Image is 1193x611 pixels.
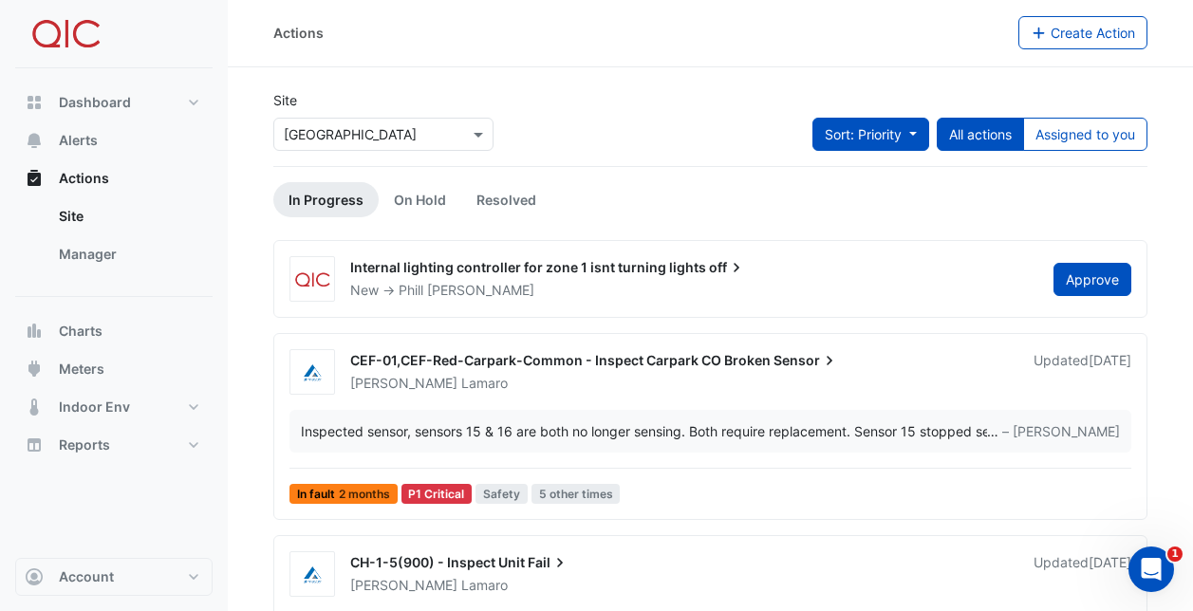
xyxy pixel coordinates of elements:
[44,197,213,235] a: Site
[937,118,1024,151] button: All actions
[59,169,109,188] span: Actions
[59,360,104,379] span: Meters
[427,281,534,300] span: [PERSON_NAME]
[812,118,929,151] button: Sort: Priority
[15,388,213,426] button: Indoor Env
[774,351,839,370] span: Sensor
[475,484,528,504] span: Safety
[290,270,334,289] img: QIC
[15,350,213,388] button: Meters
[1002,421,1120,441] span: – [PERSON_NAME]
[23,15,108,53] img: Company Logo
[15,558,213,596] button: Account
[399,282,423,298] span: Phill
[709,258,746,277] span: off
[1089,352,1131,368] span: Thu 21-Aug-2025 14:21 AEST
[1051,25,1135,41] span: Create Action
[15,159,213,197] button: Actions
[59,131,98,150] span: Alerts
[273,90,297,110] label: Site
[59,567,114,586] span: Account
[379,182,461,217] a: On Hold
[350,259,706,275] span: Internal lighting controller for zone 1 isnt turning lights
[59,435,110,454] span: Reports
[59,322,103,341] span: Charts
[15,426,213,464] button: Reports
[25,322,44,341] app-icon: Charts
[1034,351,1131,393] div: Updated
[25,398,44,417] app-icon: Indoor Env
[461,374,508,393] span: Lamaro
[1089,554,1131,570] span: Mon 28-Apr-2025 13:55 AEST
[15,83,213,121] button: Dashboard
[290,363,334,382] img: Airmaster Australia
[44,235,213,273] a: Manager
[350,282,379,298] span: New
[273,182,379,217] a: In Progress
[25,131,44,150] app-icon: Alerts
[350,352,771,368] span: CEF-01,CEF-Red-Carpark-Common - Inspect Carpark CO Broken
[339,489,390,500] span: 2 months
[350,554,525,570] span: CH-1-5(900) - Inspect Unit
[1066,271,1119,287] span: Approve
[301,421,987,441] div: Inspected sensor, sensors 15 & 16 are both no longer sensing. Both require replacement. Sensor 15...
[528,553,569,572] span: Fail
[25,360,44,379] app-icon: Meters
[461,182,551,217] a: Resolved
[350,375,457,391] span: [PERSON_NAME]
[290,565,334,584] img: Airmaster Australia
[25,169,44,188] app-icon: Actions
[401,484,473,504] div: P1 Critical
[15,121,213,159] button: Alerts
[15,197,213,281] div: Actions
[59,398,130,417] span: Indoor Env
[25,435,44,454] app-icon: Reports
[1167,546,1183,562] span: 1
[350,577,457,593] span: [PERSON_NAME]
[825,126,902,142] span: Sort: Priority
[1128,546,1174,592] iframe: Intercom live chat
[531,484,621,504] span: 5 other times
[1018,16,1148,49] button: Create Action
[382,282,395,298] span: ->
[289,484,398,504] span: In fault
[59,93,131,112] span: Dashboard
[273,23,324,43] div: Actions
[1053,263,1131,296] button: Approve
[1034,553,1131,595] div: Updated
[461,576,508,595] span: Lamaro
[15,312,213,350] button: Charts
[25,93,44,112] app-icon: Dashboard
[301,421,1120,441] div: …
[1023,118,1147,151] button: Assigned to you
